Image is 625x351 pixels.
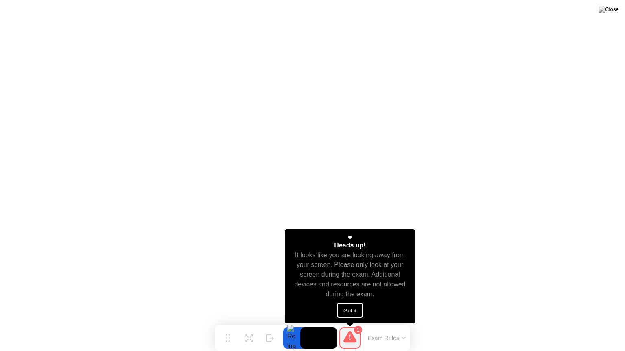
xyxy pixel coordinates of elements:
button: Exam Rules [365,334,409,342]
button: Got it [337,303,363,318]
div: Heads up! [334,240,365,250]
img: Close [599,6,619,13]
div: 1 [354,326,362,334]
div: It looks like you are looking away from your screen. Please only look at your screen during the e... [292,250,408,299]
